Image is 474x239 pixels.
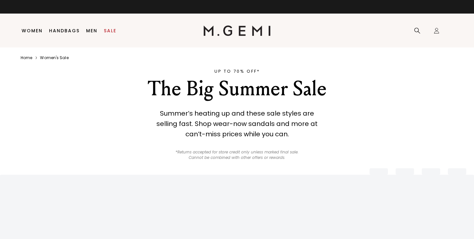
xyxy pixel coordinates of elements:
[86,28,97,33] a: Men
[21,55,32,60] a: Home
[203,26,271,36] img: M.Gemi
[49,28,80,33] a: Handbags
[150,108,324,139] div: Summer’s heating up and these sale styles are selling fast. Shop wear-now sandals and more at can...
[172,150,302,161] p: *Returns accepted for store credit only unless marked final sale. Cannot be combined with other o...
[40,55,68,60] a: Women's sale
[22,28,43,33] a: Women
[104,28,116,33] a: Sale
[125,68,349,75] div: UP TO 70% OFF*
[125,77,349,100] div: The Big Summer Sale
